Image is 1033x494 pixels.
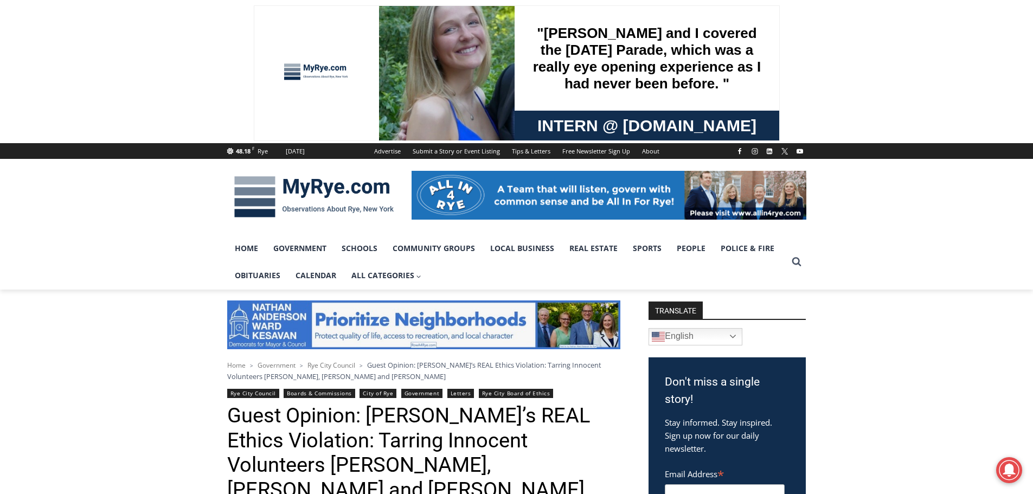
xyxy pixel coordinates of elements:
a: City of Rye [360,389,396,398]
span: Intern @ [DOMAIN_NAME] [284,108,503,132]
a: Real Estate [562,235,625,262]
span: 48.18 [236,147,251,155]
a: Boards & Commissions [284,389,355,398]
a: Rye City Council [227,389,279,398]
a: Tips & Letters [506,143,556,159]
div: 1 [113,92,118,102]
a: Home [227,361,246,370]
nav: Breadcrumbs [227,360,620,382]
img: All in for Rye [412,171,806,220]
div: Rye [258,146,268,156]
a: Linkedin [763,145,776,158]
button: Child menu of All Categories [344,262,429,289]
a: Free Newsletter Sign Up [556,143,636,159]
a: Instagram [748,145,761,158]
span: > [300,362,303,369]
label: Email Address [665,463,785,483]
a: Intern @ [DOMAIN_NAME] [261,105,525,135]
a: Police & Fire [713,235,782,262]
a: X [778,145,791,158]
a: Local Business [483,235,562,262]
a: Government [258,361,296,370]
a: Rye City Council [307,361,355,370]
span: F [252,145,254,151]
h3: Don't miss a single story! [665,374,790,408]
a: Rye City Board of Ethics [479,389,554,398]
a: Calendar [288,262,344,289]
a: Community Groups [385,235,483,262]
span: > [360,362,363,369]
a: English [649,328,742,345]
a: Government [266,235,334,262]
a: Home [227,235,266,262]
div: [DATE] [286,146,305,156]
button: View Search Form [787,252,806,272]
img: s_800_29ca6ca9-f6cc-433c-a631-14f6620ca39b.jpeg [1,1,108,108]
a: People [669,235,713,262]
a: Letters [447,389,474,398]
h4: [PERSON_NAME] Read Sanctuary Fall Fest: [DATE] [9,109,139,134]
a: Facebook [733,145,746,158]
div: / [121,92,124,102]
img: en [652,330,665,343]
span: Guest Opinion: [PERSON_NAME]’s REAL Ethics Violation: Tarring Innocent Volunteers [PERSON_NAME], ... [227,360,601,381]
a: Schools [334,235,385,262]
a: Advertise [368,143,407,159]
div: Co-sponsored by Westchester County Parks [113,32,151,89]
span: > [250,362,253,369]
a: About [636,143,665,159]
strong: TRANSLATE [649,301,703,319]
a: Government [401,389,442,398]
p: Stay informed. Stay inspired. Sign up now for our daily newsletter. [665,416,790,455]
nav: Secondary Navigation [368,143,665,159]
a: Obituaries [227,262,288,289]
div: 6 [126,92,131,102]
a: Submit a Story or Event Listing [407,143,506,159]
a: Sports [625,235,669,262]
img: MyRye.com [227,169,401,225]
nav: Primary Navigation [227,235,787,290]
div: "[PERSON_NAME] and I covered the [DATE] Parade, which was a really eye opening experience as I ha... [274,1,512,105]
a: YouTube [793,145,806,158]
a: [PERSON_NAME] Read Sanctuary Fall Fest: [DATE] [1,108,157,135]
